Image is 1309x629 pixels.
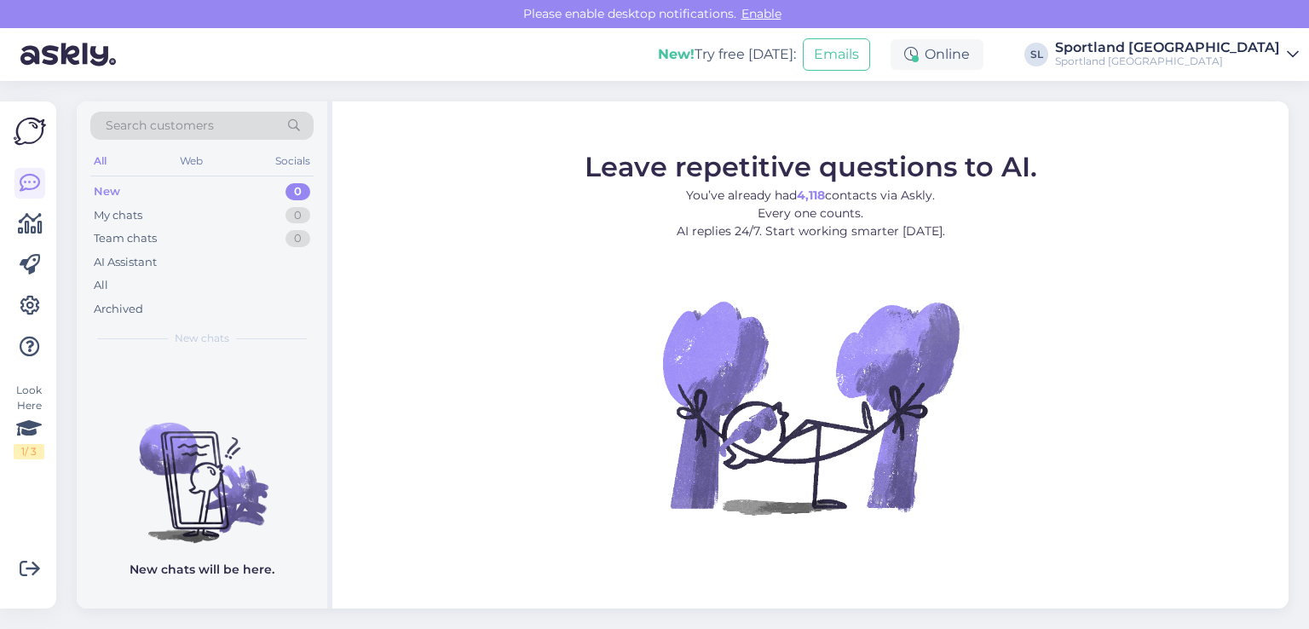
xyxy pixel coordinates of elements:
div: Web [176,150,206,172]
span: Search customers [106,117,214,135]
div: My chats [94,207,142,224]
div: Look Here [14,383,44,459]
span: New chats [175,331,229,346]
div: 1 / 3 [14,444,44,459]
img: Askly Logo [14,115,46,147]
div: Team chats [94,230,157,247]
span: Leave repetitive questions to AI. [585,149,1037,182]
p: You’ve already had contacts via Askly. Every one counts. AI replies 24/7. Start working smarter [... [585,186,1037,239]
img: No chats [77,392,327,545]
div: All [90,150,110,172]
span: Enable [736,6,787,21]
div: Socials [272,150,314,172]
div: Sportland [GEOGRAPHIC_DATA] [1055,55,1280,68]
img: No Chat active [657,253,964,560]
a: Sportland [GEOGRAPHIC_DATA]Sportland [GEOGRAPHIC_DATA] [1055,41,1299,68]
div: Archived [94,301,143,318]
button: Emails [803,38,870,71]
p: New chats will be here. [130,561,274,579]
div: AI Assistant [94,254,157,271]
div: New [94,183,120,200]
div: 0 [285,230,310,247]
b: 4,118 [797,187,825,202]
div: 0 [285,183,310,200]
div: Sportland [GEOGRAPHIC_DATA] [1055,41,1280,55]
div: All [94,277,108,294]
div: Online [891,39,983,70]
div: Try free [DATE]: [658,44,796,65]
b: New! [658,46,695,62]
div: SL [1024,43,1048,66]
div: 0 [285,207,310,224]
